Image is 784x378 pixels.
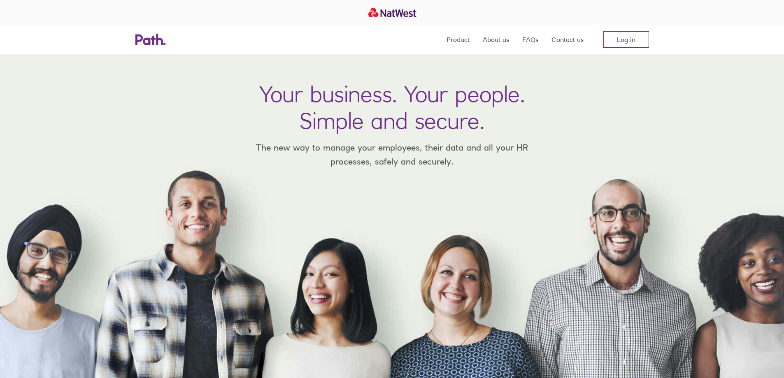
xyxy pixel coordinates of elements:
a: Contact us [551,25,584,54]
a: Log in [603,31,649,48]
a: FAQs [522,25,538,54]
a: Product [447,25,470,54]
a: About us [483,25,509,54]
h1: Your business. Your people. Simple and secure. [259,81,525,134]
p: The new way to manage your employees, their data and all your HR processes, safely and securely. [244,141,540,168]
